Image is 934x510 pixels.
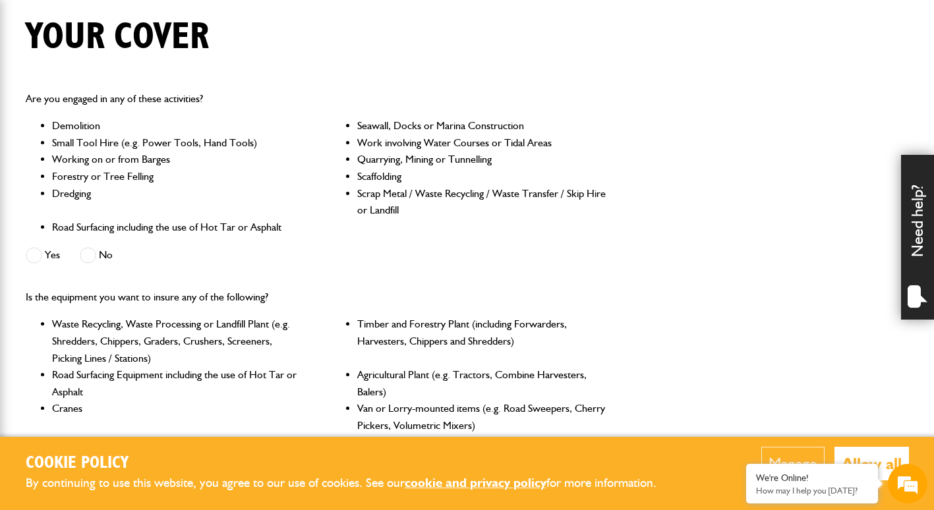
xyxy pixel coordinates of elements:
[52,117,302,134] li: Demolition
[26,289,608,306] p: Is the equipment you want to insure any of the following?
[756,486,868,496] p: How may I help you today?
[357,134,607,152] li: Work involving Water Courses or Tidal Areas
[357,185,607,219] li: Scrap Metal / Waste Recycling / Waste Transfer / Skip Hire or Landfill
[761,447,825,480] button: Manage
[52,185,302,219] li: Dredging
[52,400,302,434] li: Cranes
[22,73,55,92] img: d_20077148190_company_1631870298795_20077148190
[357,434,607,451] li: Quad Bikes / ATVs / Golf Buggies / Unimogs / UTVs
[52,219,302,236] li: Road Surfacing including the use of Hot Tar or Asphalt
[901,155,934,320] div: Need help?
[357,168,607,185] li: Scaffolding
[357,316,607,366] li: Timber and Forestry Plant (including Forwarders, Harvesters, Chippers and Shredders)
[52,434,302,451] li: Drilling Rigs & Piling Rigs
[52,366,302,400] li: Road Surfacing Equipment including the use of Hot Tar or Asphalt
[52,151,302,168] li: Working on or from Barges
[52,134,302,152] li: Small Tool Hire (e.g. Power Tools, Hand Tools)
[80,247,113,264] label: No
[26,15,209,59] h1: Your cover
[26,247,60,264] label: Yes
[357,117,607,134] li: Seawall, Docks or Marina Construction
[216,7,248,38] div: Minimize live chat window
[405,475,546,490] a: cookie and privacy policy
[756,472,868,484] div: We're Online!
[26,473,678,494] p: By continuing to use this website, you agree to our use of cookies. See our for more information.
[357,400,607,434] li: Van or Lorry-mounted items (e.g. Road Sweepers, Cherry Pickers, Volumetric Mixers)
[357,366,607,400] li: Agricultural Plant (e.g. Tractors, Combine Harvesters, Balers)
[69,74,221,91] div: Chat with us now
[17,200,241,229] input: Enter your phone number
[26,90,608,107] p: Are you engaged in any of these activities?
[52,168,302,185] li: Forestry or Tree Felling
[357,151,607,168] li: Quarrying, Mining or Tunnelling
[17,122,241,151] input: Enter your last name
[17,239,241,395] textarea: Type your message and hit 'Enter'
[26,453,678,474] h2: Cookie Policy
[52,316,302,366] li: Waste Recycling, Waste Processing or Landfill Plant (e.g. Shredders, Chippers, Graders, Crushers,...
[17,161,241,190] input: Enter your email address
[179,406,239,424] em: Start Chat
[834,447,909,480] button: Allow all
